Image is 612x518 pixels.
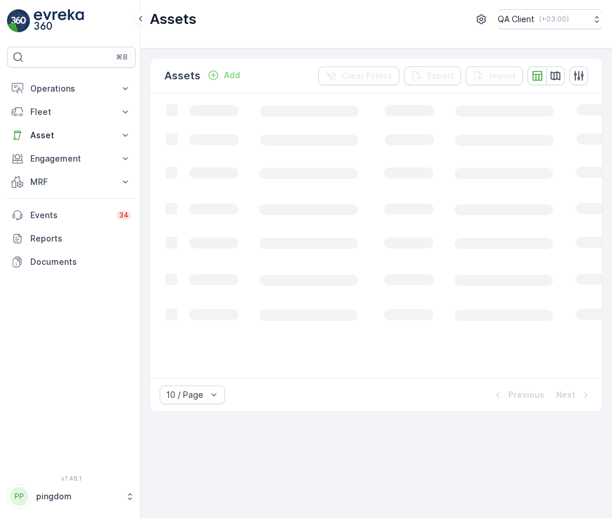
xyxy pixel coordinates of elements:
[116,52,128,62] p: ⌘B
[36,491,119,502] p: pingdom
[7,204,136,227] a: Events34
[7,124,136,147] button: Asset
[119,211,129,220] p: 34
[30,233,131,244] p: Reports
[30,209,110,221] p: Events
[203,68,245,82] button: Add
[318,66,399,85] button: Clear Filters
[10,487,29,506] div: PP
[30,176,112,188] p: MRF
[427,70,454,82] p: Export
[498,13,534,25] p: QA Client
[7,484,136,509] button: PPpingdom
[30,153,112,164] p: Engagement
[30,106,112,118] p: Fleet
[7,147,136,170] button: Engagement
[7,77,136,100] button: Operations
[34,9,84,33] img: logo_light-DOdMpM7g.png
[7,475,136,482] span: v 1.48.1
[150,10,196,29] p: Assets
[30,256,131,268] p: Documents
[555,388,593,402] button: Next
[489,70,516,82] p: Import
[556,389,575,401] p: Next
[342,70,392,82] p: Clear Filters
[404,66,461,85] button: Export
[508,389,544,401] p: Previous
[466,66,523,85] button: Import
[7,170,136,194] button: MRF
[7,227,136,250] a: Reports
[7,9,30,33] img: logo
[7,250,136,274] a: Documents
[491,388,546,402] button: Previous
[164,68,201,84] p: Assets
[498,9,603,29] button: QA Client(+03:00)
[539,15,569,24] p: ( +03:00 )
[30,83,112,94] p: Operations
[7,100,136,124] button: Fleet
[30,129,112,141] p: Asset
[224,69,240,81] p: Add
